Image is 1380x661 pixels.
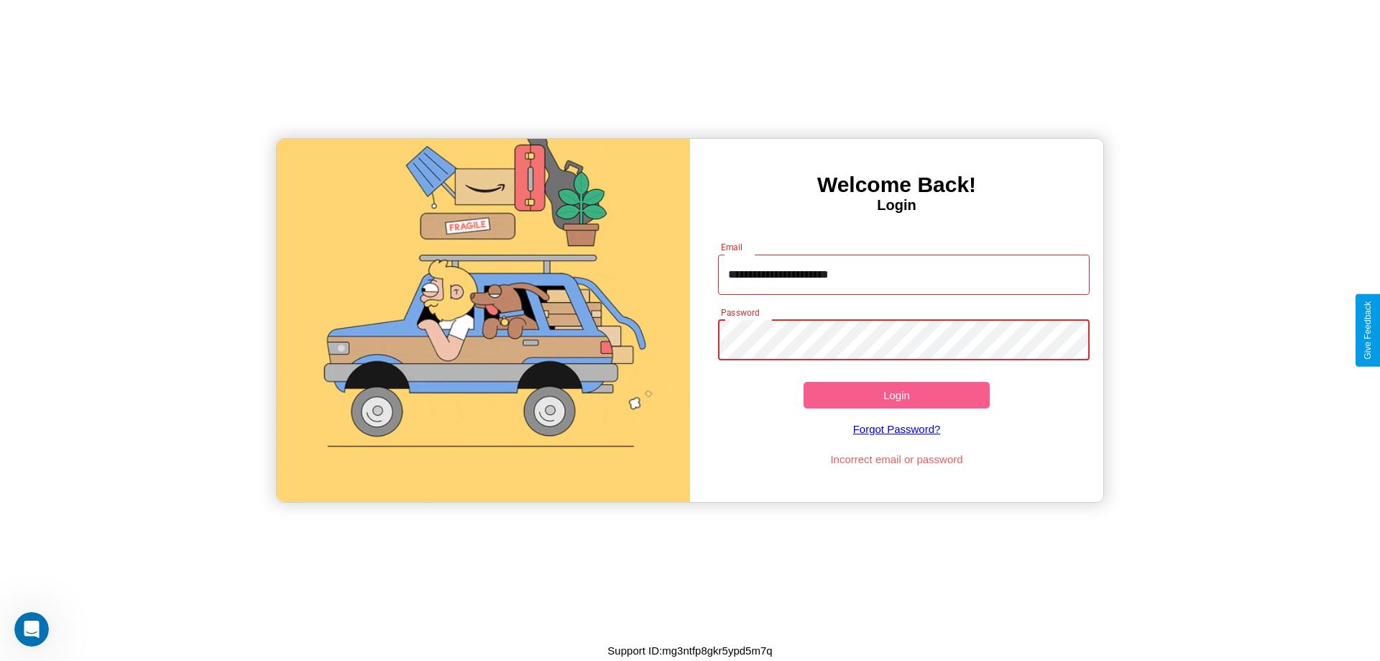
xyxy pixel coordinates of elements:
h4: Login [690,197,1103,214]
label: Password [721,306,759,319]
img: gif [277,139,690,502]
button: Login [804,382,990,409]
p: Incorrect email or password [711,450,1083,469]
a: Forgot Password? [711,409,1083,450]
p: Support ID: mg3ntfp8gkr5ypd5m7q [607,641,772,660]
div: Give Feedback [1363,301,1373,360]
iframe: Intercom live chat [14,612,49,647]
label: Email [721,241,743,253]
h3: Welcome Back! [690,173,1103,197]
